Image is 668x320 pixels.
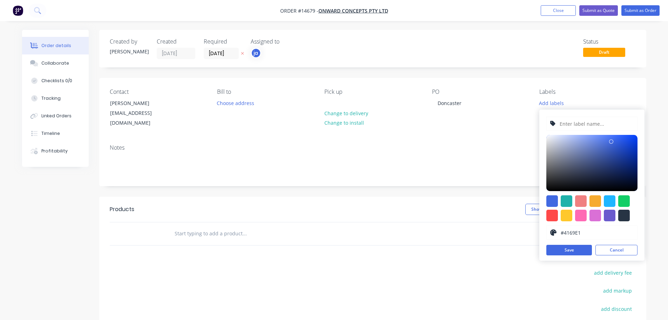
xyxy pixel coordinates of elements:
div: [PERSON_NAME][EMAIL_ADDRESS][DOMAIN_NAME] [104,98,174,128]
div: Checklists 0/0 [41,78,72,84]
div: Labels [539,89,635,95]
div: #f6ab2f [589,195,601,207]
div: [PERSON_NAME] [110,98,168,108]
div: #ff69b4 [575,210,587,221]
button: ja [251,48,261,58]
div: #ffc82c [561,210,572,221]
div: #13ce66 [618,195,630,207]
button: Timeline [22,125,89,142]
div: [EMAIL_ADDRESS][DOMAIN_NAME] [110,108,168,128]
input: Enter label name... [559,117,634,130]
span: Draft [583,48,625,57]
div: #da70d6 [589,210,601,221]
button: Submit as Order [621,5,660,16]
a: Onward Concepts Pty Ltd [318,7,388,14]
div: Timeline [41,130,60,137]
div: #f08080 [575,195,587,207]
div: Bill to [217,89,313,95]
button: Choose address [213,98,258,107]
div: [PERSON_NAME] [110,48,148,55]
div: Order details [41,43,71,49]
button: add markup [600,286,636,295]
div: Created [157,38,195,45]
div: Notes [110,144,636,151]
div: Required [204,38,242,45]
button: Change to install [320,118,367,128]
button: Save [546,245,592,255]
input: Start typing to add a product... [174,227,315,241]
div: Collaborate [41,60,69,66]
button: Order details [22,37,89,54]
button: Checklists 0/0 [22,72,89,90]
div: #1fb6ff [604,195,615,207]
img: Factory [13,5,23,16]
button: Add labels [535,98,568,107]
button: Linked Orders [22,107,89,125]
div: Linked Orders [41,113,72,119]
div: Contact [110,89,206,95]
button: Tracking [22,90,89,107]
button: Profitability [22,142,89,160]
button: add discount [598,304,636,313]
div: Profitability [41,148,68,154]
button: Submit as Quote [579,5,618,16]
button: Cancel [595,245,637,255]
button: Collaborate [22,54,89,72]
div: Pick up [324,89,420,95]
div: #273444 [618,210,630,221]
span: Order #14679 - [280,7,318,14]
div: Doncaster [432,98,467,108]
div: Assigned to [251,38,321,45]
div: #4169e1 [546,195,558,207]
div: #ff4949 [546,210,558,221]
div: Tracking [41,95,61,102]
div: #20b2aa [561,195,572,207]
div: #6a5acd [604,210,615,221]
div: Products [110,205,134,214]
div: PO [432,89,528,95]
div: Created by [110,38,148,45]
button: Close [541,5,576,16]
button: Show / Hide columns [525,204,580,215]
button: add delivery fee [591,268,636,277]
button: Change to delivery [320,108,372,118]
div: Status [583,38,636,45]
